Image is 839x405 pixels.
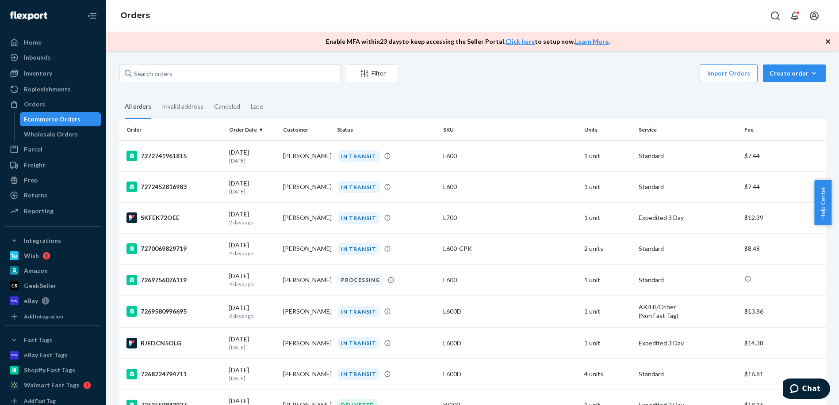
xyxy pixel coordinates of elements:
[24,207,54,216] div: Reporting
[581,202,635,233] td: 1 unit
[700,64,758,82] button: Import Orders
[786,7,804,25] button: Open notifications
[229,366,276,382] div: [DATE]
[741,328,826,359] td: $14.38
[280,202,333,233] td: [PERSON_NAME]
[24,266,48,275] div: Amazon
[229,179,276,195] div: [DATE]
[5,264,101,278] a: Amazon
[814,180,831,225] button: Help Center
[24,161,46,170] div: Freight
[229,272,276,288] div: [DATE]
[113,3,157,29] ol: breadcrumbs
[766,7,784,25] button: Open Search Box
[5,311,101,322] a: Add Integration
[24,191,47,200] div: Returns
[763,64,826,82] button: Create order
[280,140,333,171] td: [PERSON_NAME]
[229,210,276,226] div: [DATE]
[741,233,826,264] td: $8.48
[443,370,577,379] div: L600D
[229,157,276,164] p: [DATE]
[24,397,56,405] div: Add Fast Tag
[581,359,635,390] td: 4 units
[24,313,63,320] div: Add Integration
[126,275,222,285] div: 7269756076119
[639,276,738,284] p: Standard
[214,95,240,118] div: Canceled
[24,115,81,124] div: Ecommerce Orders
[126,306,222,317] div: 7269580996695
[443,339,577,348] div: L600D
[443,244,577,253] div: L600-CPK
[770,69,819,78] div: Create order
[24,176,38,185] div: Prep
[581,295,635,328] td: 1 unit
[805,7,823,25] button: Open account menu
[741,359,826,390] td: $16.81
[5,363,101,377] a: Shopify Fast Tags
[126,151,222,161] div: 7272741961815
[5,348,101,362] a: eBay Fast Tags
[5,279,101,293] a: GeekSeller
[5,50,101,64] a: Inbounds
[226,119,280,140] th: Order Date
[741,202,826,233] td: $12.39
[280,171,333,202] td: [PERSON_NAME]
[120,11,150,20] a: Orders
[5,173,101,187] a: Prep
[280,359,333,390] td: [PERSON_NAME]
[24,381,80,390] div: Walmart Fast Tags
[5,142,101,156] a: Parcel
[639,311,738,320] div: (Non Fast Tag)
[5,333,101,347] button: Fast Tags
[24,336,52,344] div: Fast Tags
[639,213,738,222] p: Expedited 3 Day
[229,219,276,226] p: 2 days ago
[581,265,635,295] td: 1 unit
[741,295,826,328] td: $13.86
[229,303,276,320] div: [DATE]
[280,265,333,295] td: [PERSON_NAME]
[229,375,276,382] p: [DATE]
[126,212,222,223] div: SKFEK72OEE
[326,37,610,46] p: Enable MFA within 23 days to keep accessing the Seller Portal. to setup now. .
[337,150,380,162] div: IN TRANSIT
[24,251,39,260] div: Wish
[119,119,226,140] th: Order
[126,182,222,192] div: 7272452816983
[783,379,830,401] iframe: Opens a widget where you can chat to one of our agents
[24,130,78,139] div: Wholesale Orders
[440,119,581,140] th: SKU
[251,95,263,118] div: Late
[741,119,826,140] th: Fee
[443,213,577,222] div: L700
[119,64,341,82] input: Search orders
[741,140,826,171] td: $7.44
[10,11,47,20] img: Flexport logo
[337,212,380,224] div: IN TRANSIT
[581,119,635,140] th: Units
[229,148,276,164] div: [DATE]
[333,119,440,140] th: Status
[126,338,222,348] div: RJEDCN5OLG
[5,378,101,392] a: Walmart Fast Tags
[443,151,577,160] div: L600
[639,182,738,191] p: Standard
[5,82,101,96] a: Replenishments
[443,276,577,284] div: L600
[443,307,577,316] div: L600D
[229,188,276,195] p: [DATE]
[581,328,635,359] td: 1 unit
[229,280,276,288] p: 2 days ago
[5,66,101,80] a: Inventory
[506,38,535,45] a: Click here
[5,97,101,111] a: Orders
[20,112,101,126] a: Ecommerce Orders
[5,234,101,248] button: Integrations
[24,351,68,360] div: eBay Fast Tags
[24,145,42,154] div: Parcel
[229,312,276,320] p: 2 days ago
